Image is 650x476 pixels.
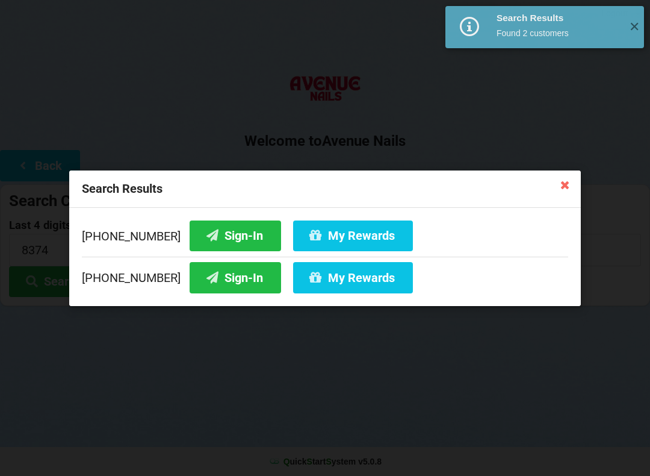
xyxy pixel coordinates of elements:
div: Found 2 customers [497,27,620,39]
div: [PHONE_NUMBER] [82,220,568,256]
button: My Rewards [293,220,413,251]
div: [PHONE_NUMBER] [82,256,568,293]
div: Search Results [69,171,581,208]
div: Search Results [497,12,620,24]
button: Sign-In [190,220,281,251]
button: Sign-In [190,262,281,293]
button: My Rewards [293,262,413,293]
